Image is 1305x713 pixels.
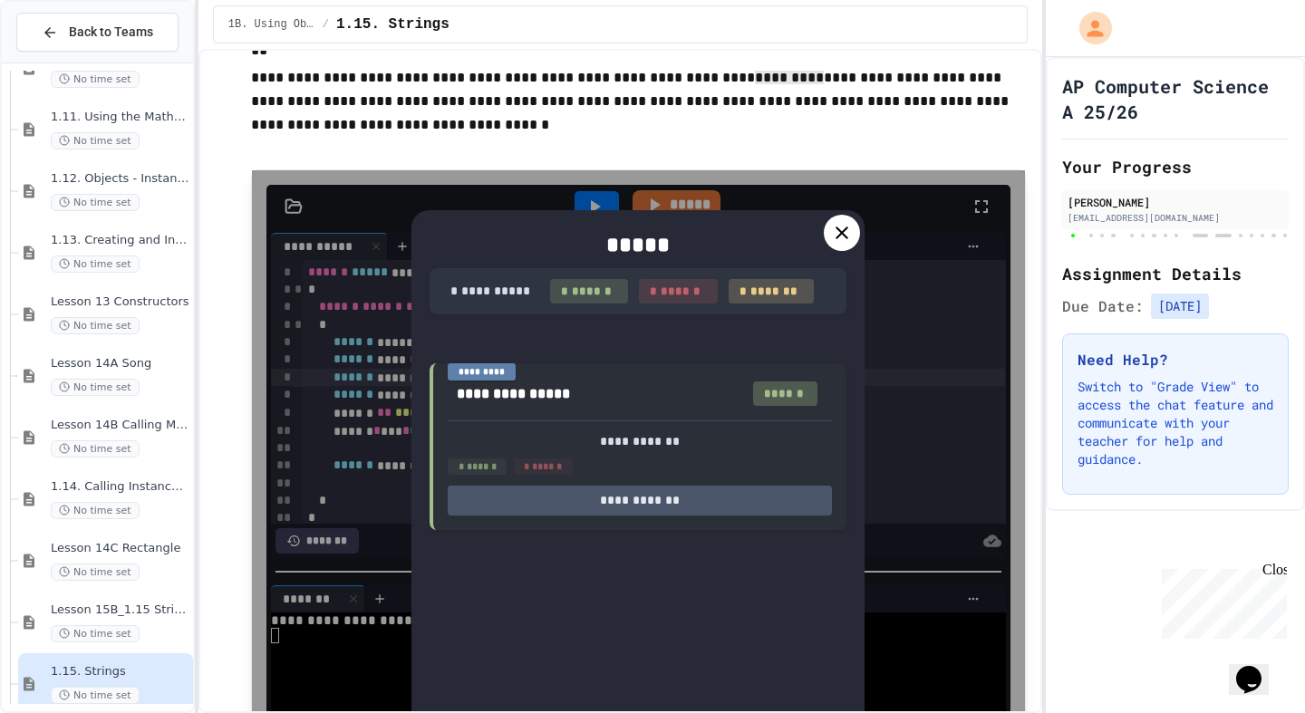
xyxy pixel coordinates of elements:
span: Lesson 15B_1.15 String Methods Demonstration [51,602,189,618]
iframe: chat widget [1155,562,1287,639]
h1: AP Computer Science A 25/26 [1062,73,1289,124]
span: Lesson 14B Calling Methods with Parameters [51,418,189,433]
span: / [323,17,329,32]
span: Back to Teams [69,23,153,42]
span: 1.11. Using the Math Class [51,110,189,125]
span: 1.12. Objects - Instances of Classes [51,171,189,187]
span: Due Date: [1062,295,1144,317]
div: Chat with us now!Close [7,7,125,115]
span: No time set [51,255,140,273]
h2: Your Progress [1062,154,1289,179]
span: No time set [51,71,140,88]
span: Lesson 13 Constructors [51,294,189,310]
span: No time set [51,317,140,334]
span: Lesson 14C Rectangle [51,541,189,556]
span: Lesson 14A Song [51,356,189,371]
span: No time set [51,625,140,642]
span: 1.15. Strings [336,14,449,35]
span: No time set [51,440,140,458]
span: No time set [51,132,140,149]
span: 1B. Using Objects and Methods [228,17,315,32]
span: 1.13. Creating and Initializing Objects: Constructors [51,233,189,248]
span: No time set [51,379,140,396]
h2: Assignment Details [1062,261,1289,286]
div: [PERSON_NAME] [1068,194,1283,210]
span: No time set [51,564,140,581]
button: Back to Teams [16,13,179,52]
p: Switch to "Grade View" to access the chat feature and communicate with your teacher for help and ... [1078,378,1273,468]
span: No time set [51,194,140,211]
h3: Need Help? [1078,349,1273,371]
span: 1.15. Strings [51,664,189,679]
span: No time set [51,687,140,704]
span: [DATE] [1151,294,1209,319]
iframe: chat widget [1229,641,1287,695]
span: 1.14. Calling Instance Methods [51,479,189,495]
div: My Account [1060,7,1116,49]
span: No time set [51,502,140,519]
div: [EMAIL_ADDRESS][DOMAIN_NAME] [1068,211,1283,225]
